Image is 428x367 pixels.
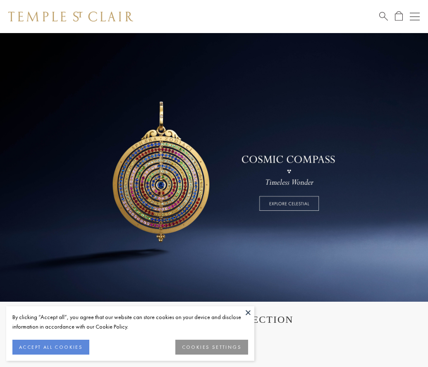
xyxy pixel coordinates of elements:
img: Temple St. Clair [8,12,133,21]
div: By clicking “Accept all”, you agree that our website can store cookies on your device and disclos... [12,312,248,331]
a: Search [379,11,388,21]
button: Open navigation [410,12,420,21]
a: Open Shopping Bag [395,11,403,21]
button: ACCEPT ALL COOKIES [12,340,89,355]
button: COOKIES SETTINGS [175,340,248,355]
